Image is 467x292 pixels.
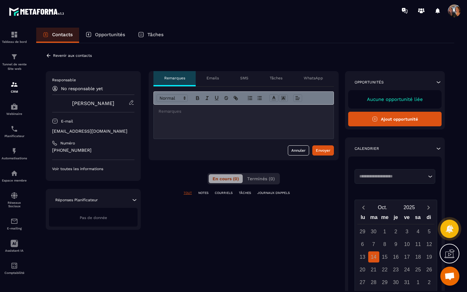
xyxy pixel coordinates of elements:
[52,147,134,153] p: [PHONE_NUMBER]
[379,213,390,224] div: me
[379,251,390,262] div: 15
[357,239,368,250] div: 6
[2,179,27,182] p: Espace membre
[424,226,435,237] div: 5
[424,264,435,275] div: 26
[2,165,27,187] a: automationsautomationsEspace membre
[10,169,18,177] img: automations
[2,62,27,71] p: Tunnel de vente Site web
[239,191,251,195] p: TÂCHES
[357,203,369,212] button: Previous month
[355,80,384,85] p: Opportunités
[52,77,134,83] p: Responsable
[147,32,164,37] p: Tâches
[52,128,134,134] p: [EMAIL_ADDRESS][DOMAIN_NAME]
[396,202,423,213] button: Open years overlay
[213,176,239,181] span: En cours (0)
[390,226,402,237] div: 2
[390,213,402,224] div: je
[402,264,413,275] div: 24
[312,145,334,156] button: Envoyer
[2,90,27,93] p: CRM
[424,251,435,262] div: 19
[10,192,18,199] img: social-network
[132,28,170,43] a: Tâches
[215,191,233,195] p: COURRIELS
[206,76,219,81] p: Emails
[243,174,279,183] button: Terminés (0)
[368,226,379,237] div: 30
[2,249,27,252] p: Assistant IA
[72,100,114,106] a: [PERSON_NAME]
[9,6,66,17] img: logo
[10,125,18,133] img: scheduler
[379,264,390,275] div: 22
[369,213,380,224] div: ma
[357,264,368,275] div: 20
[357,277,368,288] div: 27
[390,277,402,288] div: 30
[357,251,368,262] div: 13
[53,53,92,58] p: Revenir aux contacts
[390,264,402,275] div: 23
[2,98,27,120] a: automationsautomationsWebinaire
[55,197,98,202] p: Réponses Planificateur
[390,251,402,262] div: 16
[61,119,73,124] p: E-mail
[368,239,379,250] div: 7
[247,176,275,181] span: Terminés (0)
[2,235,27,257] a: Assistant IA
[368,264,379,275] div: 21
[357,213,434,288] div: Calendar wrapper
[390,239,402,250] div: 9
[355,146,379,151] p: Calendrier
[2,213,27,235] a: emailemailE-mailing
[413,251,424,262] div: 18
[369,202,396,213] button: Open months overlay
[412,213,423,224] div: sa
[10,262,18,269] img: accountant
[95,32,125,37] p: Opportunités
[316,147,330,154] div: Envoyer
[423,213,434,224] div: di
[240,76,248,81] p: SMS
[2,48,27,76] a: formationformationTunnel de vente Site web
[402,277,413,288] div: 31
[402,239,413,250] div: 10
[368,251,379,262] div: 14
[357,226,368,237] div: 29
[2,271,27,275] p: Comptabilité
[2,143,27,165] a: automationsautomationsAutomatisations
[424,239,435,250] div: 12
[2,40,27,43] p: Tableau de bord
[2,26,27,48] a: formationformationTableau de bord
[2,156,27,160] p: Automatisations
[2,201,27,208] p: Réseaux Sociaux
[10,103,18,110] img: automations
[379,239,390,250] div: 8
[164,76,185,81] p: Remarques
[2,227,27,230] p: E-mailing
[2,120,27,143] a: schedulerschedulerPlanificateur
[60,141,75,146] p: Numéro
[2,257,27,279] a: accountantaccountantComptabilité
[2,112,27,116] p: Webinaire
[257,191,290,195] p: JOURNAUX D'APPELS
[357,213,369,224] div: lu
[440,267,459,286] div: Ouvrir le chat
[270,76,282,81] p: Tâches
[413,277,424,288] div: 1
[402,226,413,237] div: 3
[357,226,434,288] div: Calendar days
[52,32,73,37] p: Contacts
[198,191,208,195] p: NOTES
[209,174,243,183] button: En cours (0)
[423,203,434,212] button: Next month
[348,112,442,126] button: Ajout opportunité
[379,226,390,237] div: 1
[36,28,79,43] a: Contacts
[379,277,390,288] div: 29
[10,81,18,88] img: formation
[10,53,18,61] img: formation
[79,28,132,43] a: Opportunités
